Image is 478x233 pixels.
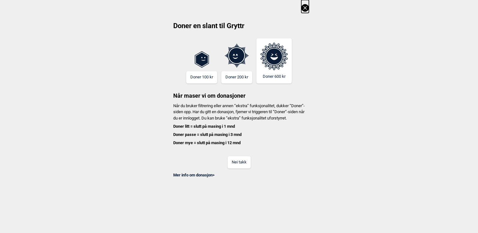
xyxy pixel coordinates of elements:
b: Doner passe = slutt på masing i 3 mnd [173,132,242,137]
a: Mer info om donasjon> [173,173,215,177]
b: Doner mye = slutt på masing i 12 mnd [173,140,241,145]
b: Doner litt = slutt på masing i 1 mnd [173,124,235,129]
h3: Når maser vi om donasjoner [169,83,309,100]
button: Doner 100 kr [186,71,217,83]
p: Når du bruker filtrering eller annen “ekstra” funksjonalitet, dukker “Doner”-siden opp. Har du gi... [169,103,309,146]
h2: Doner en slant til Gryttr [169,21,309,35]
button: Doner 600 kr [256,38,292,83]
button: Nei takk [228,156,251,169]
button: Doner 200 kr [221,71,252,83]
